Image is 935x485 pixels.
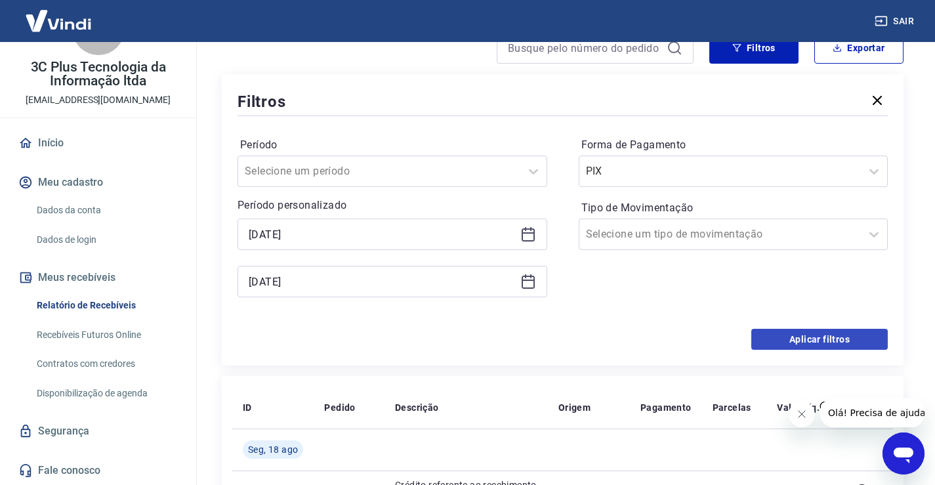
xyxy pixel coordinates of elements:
[31,350,180,377] a: Contratos com credores
[249,272,515,291] input: Data final
[31,322,180,348] a: Recebíveis Futuros Online
[240,137,545,153] label: Período
[872,9,919,33] button: Sair
[16,129,180,158] a: Início
[249,224,515,244] input: Data inicial
[238,91,286,112] h5: Filtros
[16,263,180,292] button: Meus recebíveis
[883,432,925,474] iframe: Botão para abrir a janela de mensagens
[789,401,815,427] iframe: Fechar mensagem
[8,9,110,20] span: Olá! Precisa de ajuda?
[814,32,904,64] button: Exportar
[709,32,799,64] button: Filtros
[777,401,820,414] p: Valor Líq.
[820,398,925,427] iframe: Mensagem da empresa
[16,417,180,446] a: Segurança
[16,456,180,485] a: Fale conosco
[751,329,888,350] button: Aplicar filtros
[713,401,751,414] p: Parcelas
[31,226,180,253] a: Dados de login
[243,401,252,414] p: ID
[324,401,355,414] p: Pedido
[31,197,180,224] a: Dados da conta
[558,401,591,414] p: Origem
[508,38,661,58] input: Busque pelo número do pedido
[238,198,547,213] p: Período personalizado
[16,168,180,197] button: Meu cadastro
[26,93,171,107] p: [EMAIL_ADDRESS][DOMAIN_NAME]
[640,401,692,414] p: Pagamento
[31,380,180,407] a: Disponibilização de agenda
[31,292,180,319] a: Relatório de Recebíveis
[248,443,298,456] span: Seg, 18 ago
[581,137,886,153] label: Forma de Pagamento
[395,401,439,414] p: Descrição
[16,1,101,41] img: Vindi
[10,60,186,88] p: 3C Plus Tecnologia da Informação ltda
[581,200,886,216] label: Tipo de Movimentação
